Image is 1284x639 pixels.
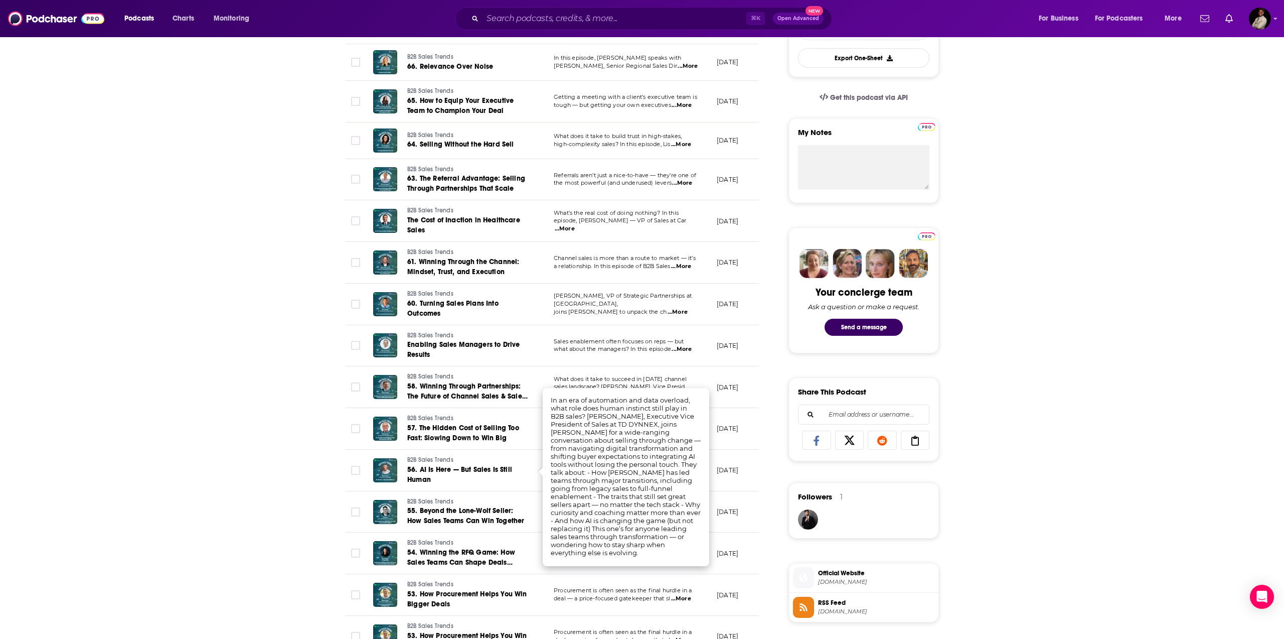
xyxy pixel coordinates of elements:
[407,248,528,257] a: B2B Sales Trends
[407,299,528,319] a: 60. Turning Sales Plans Into Outcomes
[899,249,928,278] img: Jon Profile
[773,13,824,25] button: Open AdvancedNew
[351,466,360,475] span: Toggle select row
[746,12,765,25] span: ⌘ K
[464,7,842,30] div: Search podcasts, credits, & more...
[808,303,919,311] div: Ask a question or make a request.
[671,263,691,271] span: ...More
[672,101,692,109] span: ...More
[407,589,528,609] a: 53. How Procurement Helps You Win Bigger Deals
[901,431,930,450] a: Copy Link
[407,87,453,94] span: B2B Sales Trends
[918,232,935,240] img: Podchaser Pro
[407,207,453,214] span: B2B Sales Trends
[818,608,934,615] span: feeds.soundcloud.com
[1196,10,1213,27] a: Show notifications dropdown
[407,174,525,193] span: 63. The Referral Advantage: Selling Through Partnerships That Scale
[407,465,528,485] a: 56. AI Is Here — But Sales Is Still Human
[351,382,360,392] span: Toggle select row
[717,175,738,184] p: [DATE]
[407,456,528,465] a: B2B Sales Trends
[830,93,908,102] span: Get this podcast via API
[407,373,453,380] span: B2B Sales Trends
[717,97,738,105] p: [DATE]
[407,96,514,115] span: 65. How to Equip Your Executive Team to Champion Your Deal
[825,319,903,336] button: Send a message
[407,290,528,299] a: B2B Sales Trends
[117,11,167,27] button: open menu
[407,248,453,255] span: B2B Sales Trends
[407,258,519,276] span: 61. Winning Through the Channel: Mindset, Trust, and Execution
[8,9,104,28] img: Podchaser - Follow, Share and Rate Podcasts
[554,141,670,148] span: high-complexity sales? In this episode, Lis
[407,331,528,340] a: B2B Sales Trends
[717,383,738,392] p: [DATE]
[1165,12,1182,26] span: More
[717,341,738,350] p: [DATE]
[407,580,528,589] a: B2B Sales Trends
[407,590,527,608] span: 53. How Procurement Helps You Win Bigger Deals
[1032,11,1091,27] button: open menu
[407,215,528,235] a: The Cost of Inaction in Healthcare Sales
[717,549,738,558] p: [DATE]
[798,405,929,425] div: Search followers
[818,569,934,578] span: Official Website
[818,598,934,607] span: RSS Feed
[1250,585,1274,609] div: Open Intercom Messenger
[918,123,935,131] img: Podchaser Pro
[554,254,696,262] span: Channel sales is more than a route to market — it’s
[407,498,453,505] span: B2B Sales Trends
[407,216,520,234] span: The Cost of Inaction in Healthcare Sales
[554,587,692,594] span: Procurement is often seen as the final hurdle in a
[351,507,360,517] span: Toggle select row
[407,415,453,422] span: B2B Sales Trends
[407,53,453,60] span: B2B Sales Trends
[868,431,897,450] a: Share on Reddit
[407,257,528,277] a: 61. Winning Through the Channel: Mindset, Trust, and Execution
[407,581,453,588] span: B2B Sales Trends
[407,165,528,174] a: B2B Sales Trends
[717,507,738,516] p: [DATE]
[672,345,692,353] span: ...More
[671,595,691,603] span: ...More
[818,578,934,586] span: globalperformancegroup.com
[835,431,864,450] a: Share on X/Twitter
[407,539,453,546] span: B2B Sales Trends
[351,590,360,599] span: Toggle select row
[551,396,701,557] span: In an era of automation and data overload, what role does human instinct still play in B2B sales?...
[840,492,843,501] div: 1
[407,166,453,173] span: B2B Sales Trends
[407,506,528,526] a: 55. Beyond the Lone-Wolf Seller: How Sales Teams Can Win Together
[554,133,682,140] span: What does it take to build trust in high-stakes,
[407,424,519,442] span: 57. The Hidden Cost of Selling Too Fast: Slowing Down to Win Big
[407,132,453,139] span: B2B Sales Trends
[554,263,671,270] span: a relationship. In this episode of B2B Sales
[407,140,527,150] a: 64. Selling Without the Hard Sell
[717,58,738,66] p: [DATE]
[407,62,493,71] span: 66. Relevance Over Noise
[554,179,672,186] span: the most powerful (and underused) levers
[554,595,670,602] span: deal — a price-focused gatekeeper that sl
[918,121,935,131] a: Pro website
[554,338,684,345] span: Sales enablement often focuses on reps — but
[554,292,692,307] span: [PERSON_NAME], VP of Strategic Partnerships at [GEOGRAPHIC_DATA],
[351,97,360,106] span: Toggle select row
[407,382,528,411] span: 58. Winning Through Partnerships: The Future of Channel Sales & Sales Leadership
[554,383,685,390] span: sales landscape? [PERSON_NAME], Vice Presid
[554,62,677,69] span: [PERSON_NAME], Senior Regional Sales Dir
[407,62,527,72] a: 66. Relevance Over Noise
[777,16,819,21] span: Open Advanced
[798,509,818,530] img: JohirMia
[1039,12,1078,26] span: For Business
[555,225,575,233] span: ...More
[407,87,528,96] a: B2B Sales Trends
[207,11,262,27] button: open menu
[798,48,929,68] button: Export One-Sheet
[672,179,692,187] span: ...More
[1249,8,1271,30] button: Show profile menu
[717,300,738,308] p: [DATE]
[1249,8,1271,30] img: User Profile
[407,465,512,484] span: 56. AI Is Here — But Sales Is Still Human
